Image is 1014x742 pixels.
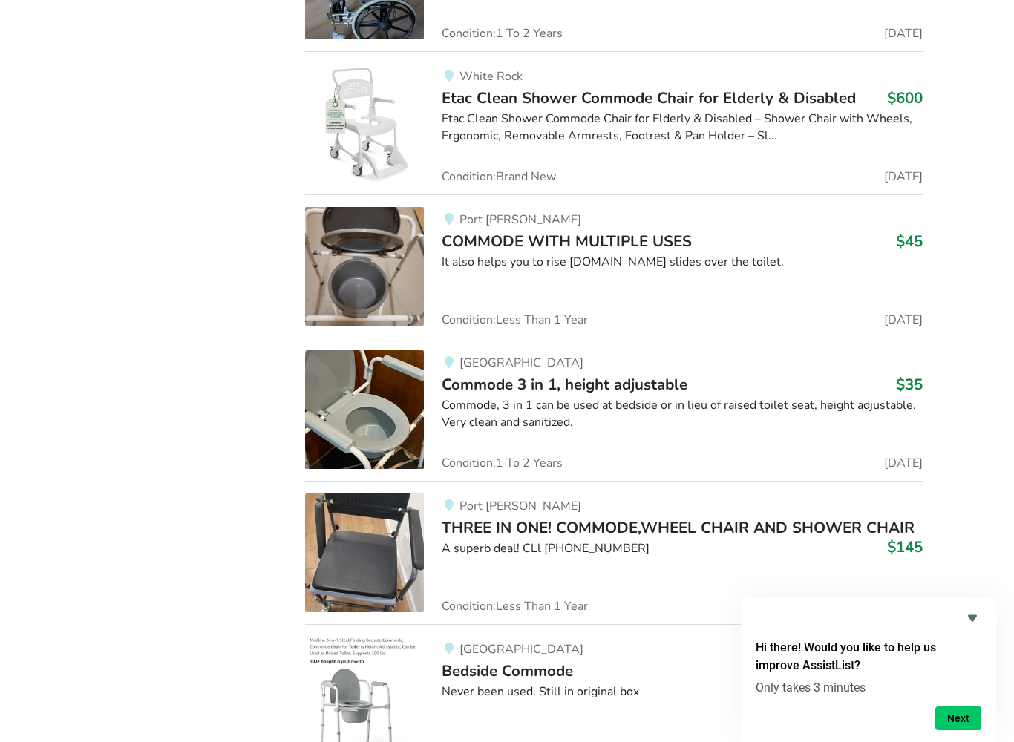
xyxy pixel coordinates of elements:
a: bathroom safety-etac clean shower commode chair for elderly & disabled White RockEtac Clean Showe... [305,51,922,194]
h3: $145 [887,537,923,556]
button: Hide survey [964,609,981,627]
div: Never been used. Still in original box [442,683,922,700]
img: bathroom safety-commode 3 in 1, height adjustable [305,350,424,469]
span: Bedside Commode [442,660,573,681]
span: [DATE] [884,171,923,183]
span: [DATE] [884,27,923,39]
h2: Hi there! Would you like to help us improve AssistList? [756,639,981,674]
button: Next question [935,706,981,730]
span: [DATE] [884,457,923,469]
span: Commode 3 in 1, height adjustable [442,374,687,395]
h3: $35 [896,375,923,394]
a: bathroom safety-commode with multiple uses Port [PERSON_NAME]COMMODE WITH MULTIPLE USES$45It also... [305,194,922,338]
span: [GEOGRAPHIC_DATA] [459,355,583,371]
span: [GEOGRAPHIC_DATA] [459,641,583,657]
span: Condition: Less Than 1 Year [442,314,588,326]
img: bathroom safety-etac clean shower commode chair for elderly & disabled [305,64,424,183]
span: Port [PERSON_NAME] [459,211,581,228]
a: bathroom safety-three in one! commode,wheel chair and shower chairPort [PERSON_NAME]THREE IN ONE!... [305,481,922,624]
img: bathroom safety-commode with multiple uses [305,207,424,326]
img: bathroom safety-three in one! commode,wheel chair and shower chair [305,493,424,612]
h3: $45 [896,232,923,251]
a: bathroom safety-commode 3 in 1, height adjustable[GEOGRAPHIC_DATA]Commode 3 in 1, height adjustab... [305,338,922,481]
span: [DATE] [884,314,923,326]
span: Etac Clean Shower Commode Chair for Elderly & Disabled [442,88,856,108]
span: Condition: 1 To 2 Years [442,457,563,469]
span: Condition: Less Than 1 Year [442,600,588,612]
span: White Rock [459,68,523,85]
div: Etac Clean Shower Commode Chair for Elderly & Disabled – Shower Chair with Wheels, Ergonomic, Rem... [442,111,922,145]
span: THREE IN ONE! COMMODE,WHEEL CHAIR AND SHOWER CHAIR [442,517,915,538]
div: Hi there! Would you like to help us improve AssistList? [756,609,981,730]
span: Condition: Brand New [442,171,556,183]
div: A superb deal! CLl [PHONE_NUMBER] [442,540,922,557]
h3: $600 [887,88,923,108]
p: Only takes 3 minutes [756,680,981,695]
span: Condition: 1 To 2 Years [442,27,563,39]
span: Port [PERSON_NAME] [459,498,581,514]
div: Commode, 3 in 1 can be used at bedside or in lieu of raised toilet seat, height adjustable. Very ... [442,397,922,431]
span: COMMODE WITH MULTIPLE USES [442,231,692,252]
div: It also helps you to rise [DOMAIN_NAME] slides over the toilet. [442,254,922,271]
